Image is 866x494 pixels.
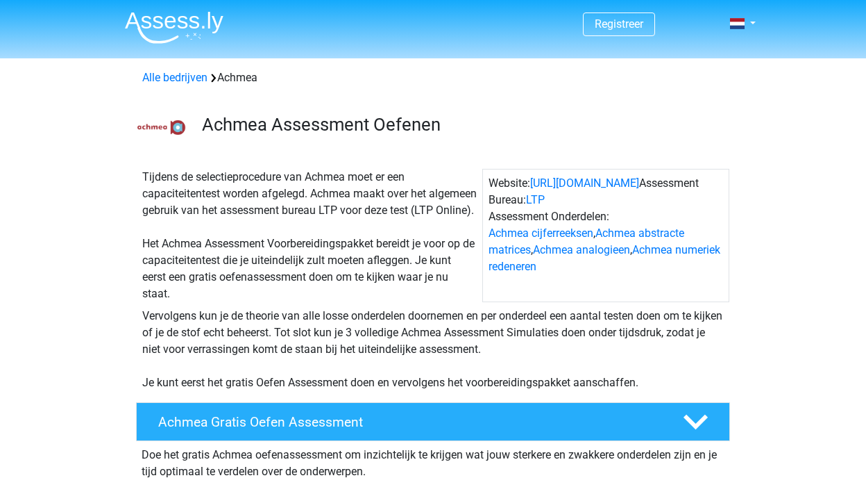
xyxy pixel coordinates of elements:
h4: Achmea Gratis Oefen Assessment [158,414,661,430]
div: Website: Assessment Bureau: Assessment Onderdelen: , , , [482,169,729,302]
a: Achmea cijferreeksen [489,227,593,240]
div: Doe het gratis Achmea oefenassessment om inzichtelijk te krijgen wat jouw sterkere en zwakkere on... [136,441,730,480]
div: Achmea [137,69,729,86]
a: Achmea Gratis Oefen Assessment [130,402,736,441]
a: [URL][DOMAIN_NAME] [530,176,639,190]
a: Achmea analogieen [533,243,630,256]
a: Registreer [595,17,643,31]
a: LTP [526,193,545,206]
div: Tijdens de selectieprocedure van Achmea moet er een capaciteitentest worden afgelegd. Achmea maak... [137,169,482,302]
img: Assessly [125,11,223,44]
div: Vervolgens kun je de theorie van alle losse onderdelen doornemen en per onderdeel een aantal test... [137,308,729,391]
a: Alle bedrijven [142,71,207,84]
h3: Achmea Assessment Oefenen [202,114,719,135]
